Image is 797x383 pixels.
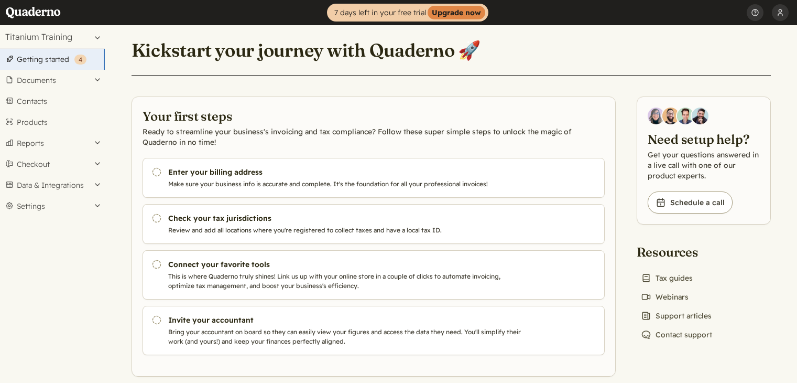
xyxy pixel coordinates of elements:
p: Bring your accountant on board so they can easily view your figures and access the data they need... [168,327,526,346]
img: Jairo Fumero, Account Executive at Quaderno [662,108,679,124]
img: Ivo Oltmans, Business Developer at Quaderno [677,108,694,124]
h3: Invite your accountant [168,315,526,325]
a: Check your tax jurisdictions Review and add all locations where you're registered to collect taxe... [143,204,605,244]
p: Ready to streamline your business's invoicing and tax compliance? Follow these super simple steps... [143,126,605,147]
a: Support articles [637,308,716,323]
p: This is where Quaderno truly shines! Link us up with your online store in a couple of clicks to a... [168,272,526,291]
h1: Kickstart your journey with Quaderno 🚀 [132,39,481,62]
h3: Check your tax jurisdictions [168,213,526,224]
h3: Enter your billing address [168,167,526,177]
h2: Resources [637,243,716,260]
p: Make sure your business info is accurate and complete. It's the foundation for all your professio... [168,179,526,189]
h2: Need setup help? [648,131,760,147]
span: 4 [79,56,82,63]
p: Review and add all locations where you're registered to collect taxes and have a local tax ID. [168,226,526,235]
a: Invite your accountant Bring your accountant on board so they can easily view your figures and ac... [143,306,605,355]
a: Webinars [637,290,693,304]
img: Javier Rubio, DevRel at Quaderno [692,108,708,124]
h2: Your first steps [143,108,605,124]
strong: Upgrade now [428,6,485,19]
h3: Connect your favorite tools [168,259,526,270]
a: Enter your billing address Make sure your business info is accurate and complete. It's the founda... [143,158,605,198]
img: Diana Carrasco, Account Executive at Quaderno [648,108,664,124]
a: Contact support [637,327,716,342]
a: Schedule a call [648,191,733,214]
a: 7 days left in your free trialUpgrade now [327,4,488,22]
a: Tax guides [637,271,697,285]
a: Connect your favorite tools This is where Quaderno truly shines! Link us up with your online stor... [143,250,605,300]
p: Get your questions answered in a live call with one of our product experts. [648,150,760,181]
